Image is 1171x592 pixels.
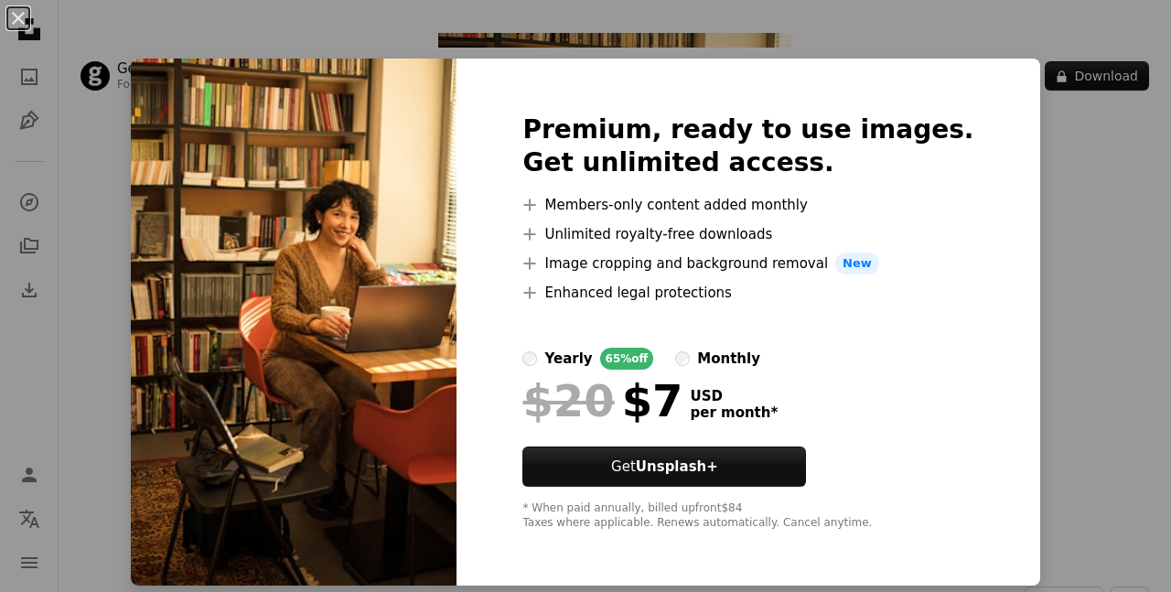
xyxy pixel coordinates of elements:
[522,282,973,304] li: Enhanced legal protections
[522,501,973,531] div: * When paid annually, billed upfront $84 Taxes where applicable. Renews automatically. Cancel any...
[690,404,778,421] span: per month *
[522,194,973,216] li: Members-only content added monthly
[690,388,778,404] span: USD
[600,348,654,370] div: 65% off
[522,377,682,425] div: $7
[522,223,973,245] li: Unlimited royalty-free downloads
[522,377,614,425] span: $20
[522,351,537,366] input: yearly65%off
[522,113,973,179] h2: Premium, ready to use images. Get unlimited access.
[522,447,806,487] button: GetUnsplash+
[675,351,690,366] input: monthly
[636,458,718,475] strong: Unsplash+
[697,348,760,370] div: monthly
[131,59,457,586] img: premium_photo-1661962597153-46f5f9e68fd2
[544,348,592,370] div: yearly
[522,253,973,274] li: Image cropping and background removal
[835,253,879,274] span: New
